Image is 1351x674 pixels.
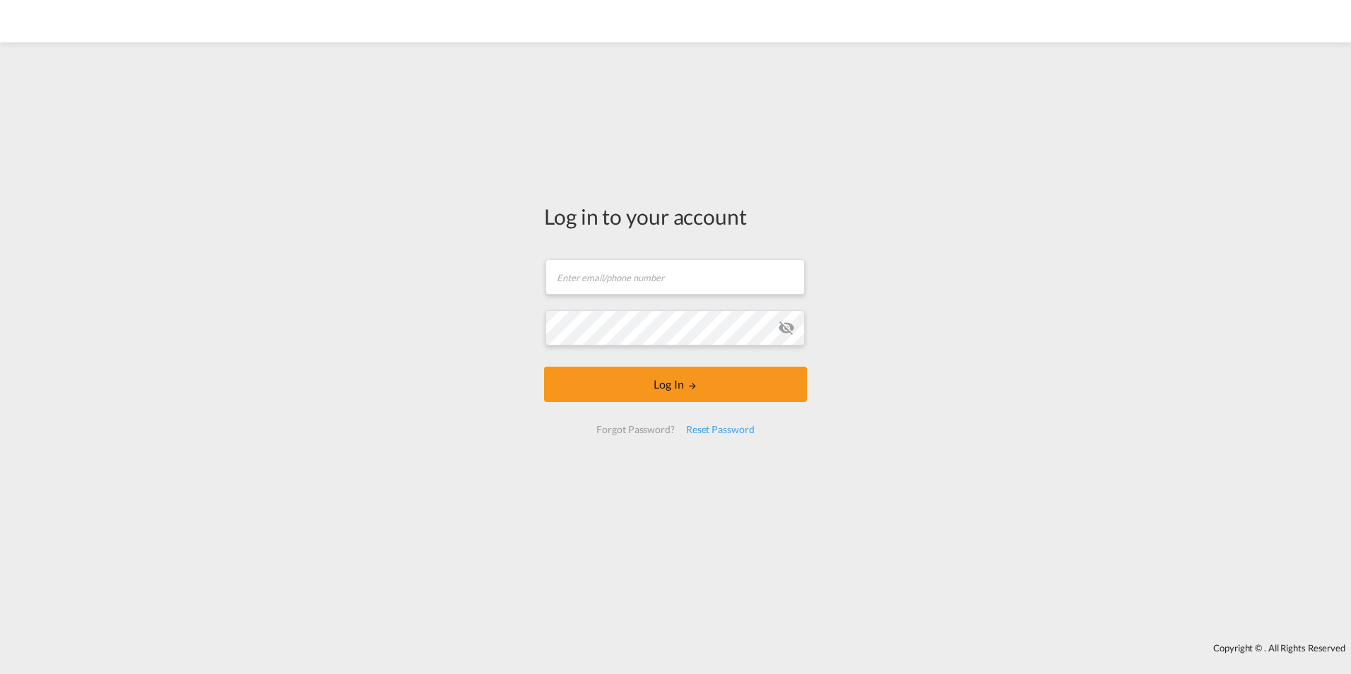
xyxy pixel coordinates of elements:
div: Forgot Password? [591,417,680,442]
input: Enter email/phone number [545,259,805,295]
div: Reset Password [680,417,760,442]
md-icon: icon-eye-off [778,319,795,336]
div: Log in to your account [544,201,807,231]
button: LOGIN [544,367,807,402]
